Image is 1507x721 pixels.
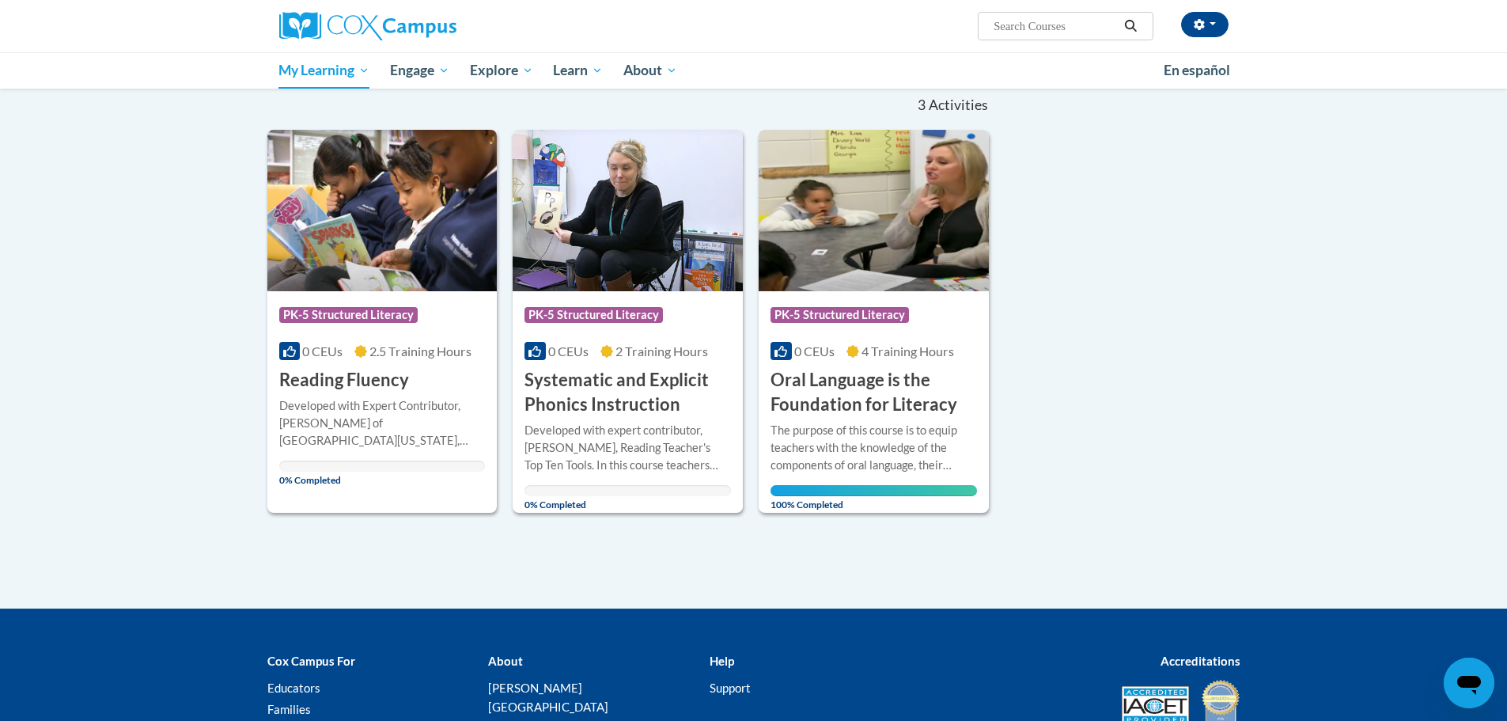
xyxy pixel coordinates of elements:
[267,654,355,668] b: Cox Campus For
[267,130,498,291] img: Course Logo
[278,61,369,80] span: My Learning
[460,52,543,89] a: Explore
[279,12,580,40] a: Cox Campus
[1164,62,1230,78] span: En español
[771,368,977,417] h3: Oral Language is the Foundation for Literacy
[759,130,989,291] img: Course Logo
[771,422,977,474] div: The purpose of this course is to equip teachers with the knowledge of the components of oral lang...
[470,61,533,80] span: Explore
[1181,12,1229,37] button: Account Settings
[279,397,486,450] div: Developed with Expert Contributor, [PERSON_NAME] of [GEOGRAPHIC_DATA][US_STATE], [GEOGRAPHIC_DATA...
[302,343,343,359] span: 0 CEUs
[279,12,456,40] img: Cox Campus
[279,307,418,323] span: PK-5 Structured Literacy
[623,61,677,80] span: About
[380,52,460,89] a: Engage
[1444,658,1494,708] iframe: Button to launch messaging window
[267,130,498,513] a: Course LogoPK-5 Structured Literacy0 CEUs2.5 Training Hours Reading FluencyDeveloped with Expert ...
[771,485,977,496] div: Your progress
[794,343,835,359] span: 0 CEUs
[488,681,608,714] a: [PERSON_NAME][GEOGRAPHIC_DATA]
[267,681,320,695] a: Educators
[553,61,603,80] span: Learn
[918,97,926,114] span: 3
[369,343,471,359] span: 2.5 Training Hours
[710,681,751,695] a: Support
[543,52,613,89] a: Learn
[1119,17,1142,36] button: Search
[771,485,977,510] span: 100% Completed
[524,422,731,474] div: Developed with expert contributor, [PERSON_NAME], Reading Teacher's Top Ten Tools. In this course...
[771,307,909,323] span: PK-5 Structured Literacy
[1153,54,1240,87] a: En español
[488,654,523,668] b: About
[1161,654,1240,668] b: Accreditations
[548,343,589,359] span: 0 CEUs
[929,97,988,114] span: Activities
[524,307,663,323] span: PK-5 Structured Literacy
[861,343,954,359] span: 4 Training Hours
[279,368,409,393] h3: Reading Fluency
[615,343,708,359] span: 2 Training Hours
[267,702,311,716] a: Families
[256,52,1252,89] div: Main menu
[513,130,743,291] img: Course Logo
[613,52,687,89] a: About
[710,654,734,668] b: Help
[269,52,381,89] a: My Learning
[524,368,731,417] h3: Systematic and Explicit Phonics Instruction
[513,130,743,513] a: Course LogoPK-5 Structured Literacy0 CEUs2 Training Hours Systematic and Explicit Phonics Instruc...
[390,61,449,80] span: Engage
[759,130,989,513] a: Course LogoPK-5 Structured Literacy0 CEUs4 Training Hours Oral Language is the Foundation for Lit...
[992,17,1119,36] input: Search Courses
